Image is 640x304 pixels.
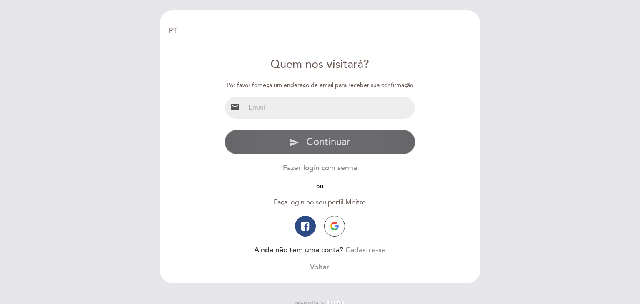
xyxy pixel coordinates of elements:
[330,222,339,230] img: icon-google.png
[310,262,330,272] button: Voltar
[230,102,240,112] i: email
[225,57,416,73] div: Quem nos visitará?
[345,245,386,255] button: Cadastre-se
[283,163,357,173] button: Fazer login com senha
[225,81,416,90] div: Por favor forneça um endereço de email para receber sua confirmação
[245,97,415,119] input: Email
[225,130,416,154] button: send Continuar
[225,198,416,207] div: Faça login no seu perfil Meitre
[254,246,343,254] span: Ainda não tem uma conta?
[306,136,350,148] span: Continuar
[310,183,330,190] span: ou
[289,137,299,147] i: send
